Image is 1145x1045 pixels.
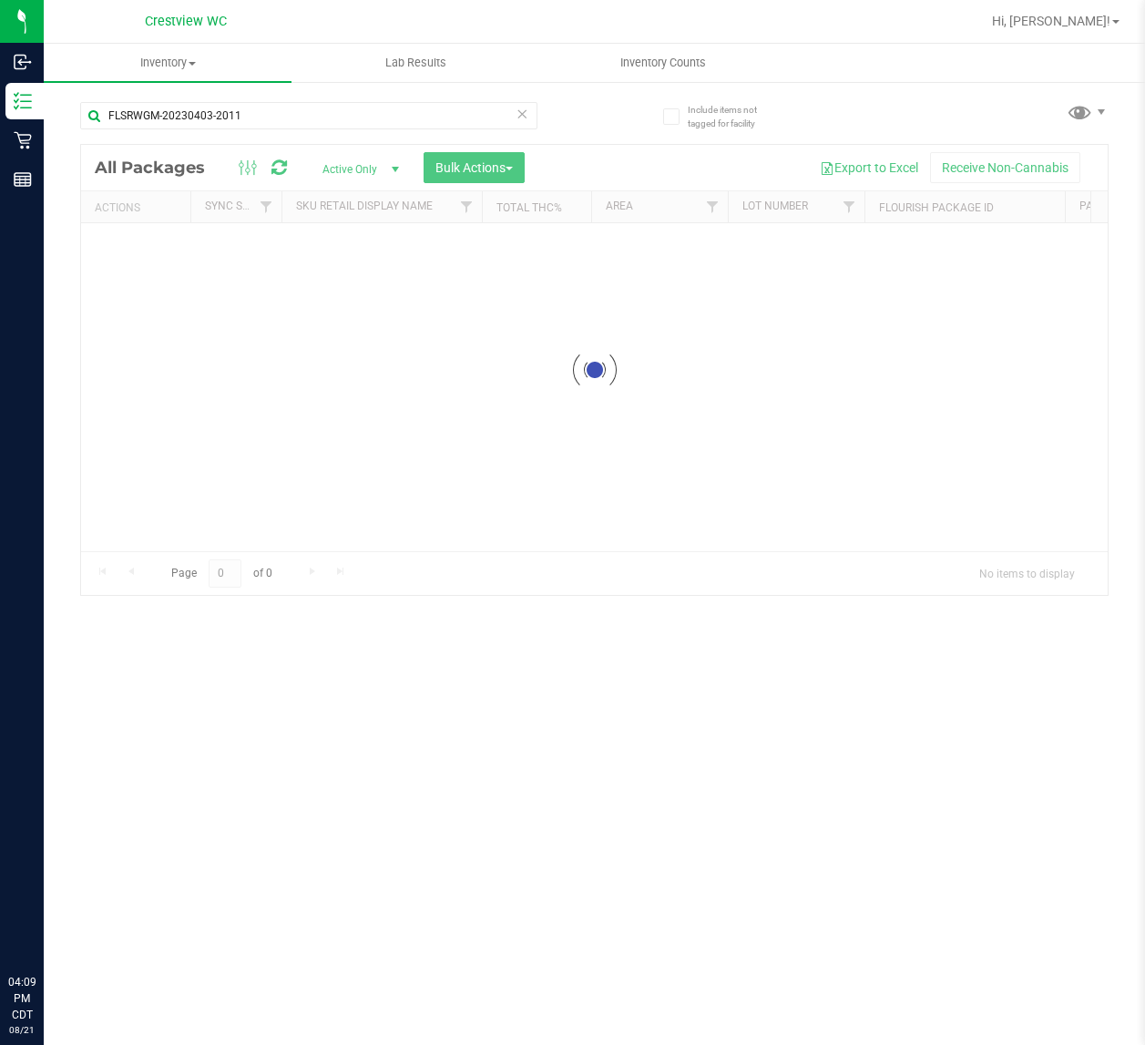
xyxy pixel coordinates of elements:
span: Include items not tagged for facility [688,103,779,130]
inline-svg: Inbound [14,53,32,71]
span: Hi, [PERSON_NAME]! [992,14,1110,28]
inline-svg: Retail [14,131,32,149]
span: Clear [516,102,528,126]
span: Crestview WC [145,14,227,29]
inline-svg: Reports [14,170,32,189]
a: Inventory Counts [539,44,787,82]
p: 04:09 PM CDT [8,974,36,1023]
a: Inventory [44,44,291,82]
inline-svg: Inventory [14,92,32,110]
span: Inventory Counts [596,55,731,71]
span: Lab Results [361,55,471,71]
p: 08/21 [8,1023,36,1037]
input: Search Package ID, Item Name, SKU, Lot or Part Number... [80,102,537,129]
span: Inventory [44,55,291,71]
a: Lab Results [291,44,539,82]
